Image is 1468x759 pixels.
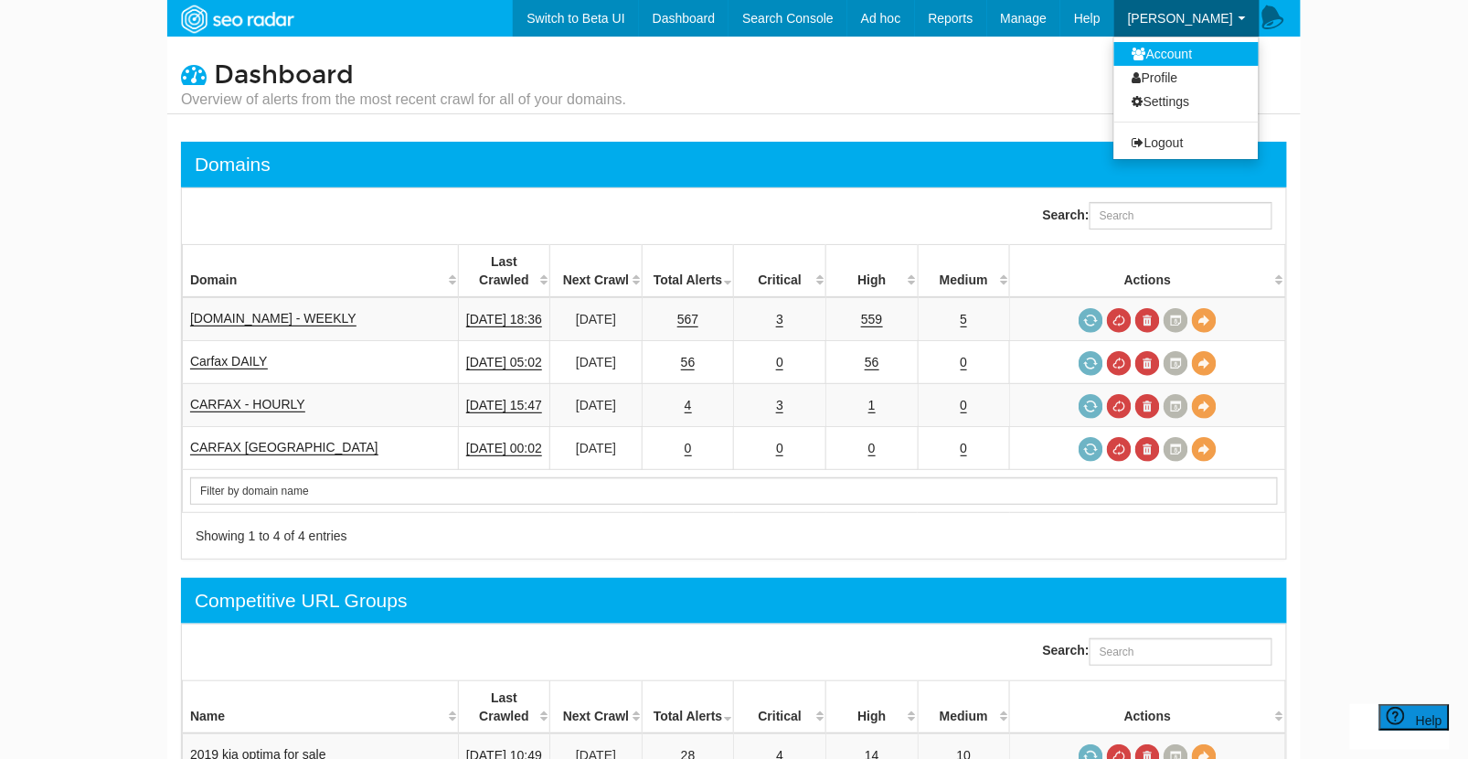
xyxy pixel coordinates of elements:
[1079,394,1103,419] a: Request a crawl
[1107,394,1132,419] a: Cancel in-progress audit
[466,312,542,327] a: [DATE] 18:36
[1128,11,1233,26] span: [PERSON_NAME]
[196,527,711,545] div: Showing 1 to 4 of 4 entries
[190,477,1278,505] input: Search
[1090,202,1272,230] input: Search:
[1114,42,1259,66] a: Account
[961,398,968,413] a: 0
[550,427,643,470] td: [DATE]
[458,681,550,734] th: Last Crawled: activate to sort column descending
[466,355,542,370] a: [DATE] 05:02
[865,355,879,370] a: 56
[1350,704,1450,750] iframe: Opens a widget where you can find more information
[1107,351,1132,376] a: Cancel in-progress audit
[776,355,783,370] a: 0
[1164,308,1188,333] a: Crawl History
[685,441,692,456] a: 0
[1114,90,1259,113] a: Settings
[466,441,542,456] a: [DATE] 00:02
[1135,437,1160,462] a: Delete most recent audit
[861,11,901,26] span: Ad hoc
[918,245,1010,298] th: Medium: activate to sort column descending
[742,11,834,26] span: Search Console
[174,3,300,36] img: SEORadar
[1192,351,1217,376] a: View Domain Overview
[466,398,542,413] a: [DATE] 15:47
[918,681,1010,734] th: Medium: activate to sort column descending
[868,398,876,413] a: 1
[961,355,968,370] a: 0
[550,297,643,341] td: [DATE]
[1043,638,1272,666] label: Search:
[868,441,876,456] a: 0
[961,441,968,456] a: 0
[1090,638,1272,666] input: Search:
[1079,437,1103,462] a: Request a crawl
[1192,437,1217,462] a: View Domain Overview
[1079,351,1103,376] a: Request a crawl
[1135,394,1160,419] a: Delete most recent audit
[195,151,271,178] div: Domains
[681,355,696,370] a: 56
[1192,394,1217,419] a: View Domain Overview
[183,681,459,734] th: Name: activate to sort column ascending
[1074,11,1101,26] span: Help
[181,90,626,110] small: Overview of alerts from the most recent crawl for all of your domains.
[1135,351,1160,376] a: Delete most recent audit
[826,245,919,298] th: High: activate to sort column descending
[734,681,826,734] th: Critical: activate to sort column descending
[1164,351,1188,376] a: Crawl History
[214,59,354,91] span: Dashboard
[181,61,207,87] i: 
[1164,437,1188,462] a: Crawl History
[550,341,643,384] td: [DATE]
[190,354,268,369] a: Carfax DAILY
[826,681,919,734] th: High: activate to sort column descending
[929,11,973,26] span: Reports
[1107,308,1132,333] a: Cancel in-progress audit
[550,681,643,734] th: Next Crawl: activate to sort column descending
[1043,202,1272,230] label: Search:
[1114,131,1259,155] a: Logout
[1010,681,1286,734] th: Actions: activate to sort column ascending
[190,311,356,326] a: [DOMAIN_NAME] - WEEKLY
[1135,308,1160,333] a: Delete most recent audit
[1079,308,1103,333] a: Request a crawl
[685,398,692,413] a: 4
[861,312,882,327] a: 559
[190,397,305,412] a: CARFAX - HOURLY
[1164,394,1188,419] a: Crawl History
[550,384,643,427] td: [DATE]
[776,441,783,456] a: 0
[776,398,783,413] a: 3
[961,312,968,327] a: 5
[642,681,734,734] th: Total Alerts: activate to sort column ascending
[734,245,826,298] th: Critical: activate to sort column descending
[550,245,643,298] th: Next Crawl: activate to sort column descending
[1107,437,1132,462] a: Cancel in-progress audit
[776,312,783,327] a: 3
[1192,308,1217,333] a: View Domain Overview
[1010,245,1286,298] th: Actions: activate to sort column ascending
[677,312,698,327] a: 567
[190,440,378,455] a: CARFAX [GEOGRAPHIC_DATA]
[1114,66,1259,90] a: Profile
[183,245,459,298] th: Domain: activate to sort column ascending
[642,245,734,298] th: Total Alerts: activate to sort column ascending
[1001,11,1048,26] span: Manage
[458,245,550,298] th: Last Crawled: activate to sort column descending
[195,587,408,615] div: Competitive URL Groups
